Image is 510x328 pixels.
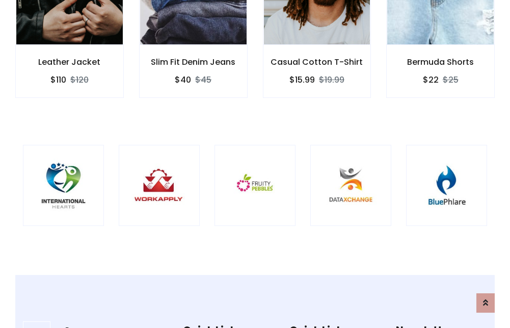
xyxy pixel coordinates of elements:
h6: $110 [50,75,66,85]
del: $19.99 [319,74,344,86]
del: $25 [443,74,459,86]
h6: Bermuda Shorts [387,57,494,67]
del: $120 [70,74,89,86]
h6: Leather Jacket [16,57,123,67]
h6: $40 [175,75,191,85]
h6: Slim Fit Denim Jeans [140,57,247,67]
h6: $22 [423,75,439,85]
h6: $15.99 [289,75,315,85]
del: $45 [195,74,211,86]
h6: Casual Cotton T-Shirt [263,57,371,67]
